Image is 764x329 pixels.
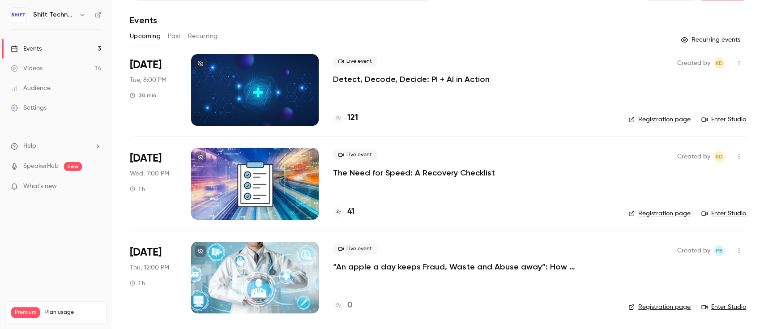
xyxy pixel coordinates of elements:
h6: Shift Technology [33,10,75,19]
div: Nov 13 Thu, 12:00 PM (Europe/Paris) [130,242,177,313]
span: Kristen DeLuca [714,151,725,162]
a: Enter Studio [701,115,746,124]
span: Help [23,141,36,151]
a: 41 [333,206,354,218]
h1: Events [130,15,157,26]
span: Kristen DeLuca [714,58,725,68]
span: What's new [23,182,57,191]
span: [DATE] [130,58,162,72]
span: Wed, 7:00 PM [130,169,169,178]
span: Live event [333,56,377,67]
h4: 0 [347,299,352,312]
span: Created by [677,245,710,256]
span: new [64,162,82,171]
div: 1 h [130,279,145,286]
button: Recurring [188,29,218,43]
div: Events [11,44,42,53]
div: Oct 8 Wed, 1:00 PM (America/New York) [130,148,177,219]
iframe: Noticeable Trigger [90,183,101,191]
span: [DATE] [130,151,162,166]
a: Enter Studio [701,209,746,218]
span: Pauline Babouhot [714,245,725,256]
button: Recurring events [677,33,746,47]
div: Videos [11,64,43,73]
img: Shift Technology [11,8,26,22]
a: SpeakerHub [23,162,59,171]
a: Registration page [628,115,691,124]
div: Oct 7 Tue, 2:00 PM (America/New York) [130,54,177,126]
span: Plan usage [45,309,101,316]
span: Live event [333,150,377,160]
div: Audience [11,84,51,93]
span: Thu, 12:00 PM [130,263,169,272]
button: Past [168,29,181,43]
span: Created by [677,151,710,162]
div: 30 min [130,92,156,99]
span: Created by [677,58,710,68]
a: Registration page [628,209,691,218]
a: “An apple a day keeps Fraud, Waste and Abuse away”: How advanced technologies prevent errors, abu... [333,261,602,272]
a: 121 [333,112,358,124]
li: help-dropdown-opener [11,141,101,151]
span: PB [716,245,723,256]
a: Enter Studio [701,303,746,312]
a: Registration page [628,303,691,312]
button: Upcoming [130,29,161,43]
span: Live event [333,244,377,254]
span: Tue, 8:00 PM [130,76,166,85]
span: Premium [11,307,40,318]
div: Settings [11,103,47,112]
span: KD [716,58,723,68]
h4: 121 [347,112,358,124]
a: Detect, Decode, Decide: PI + AI in Action [333,74,490,85]
a: 0 [333,299,352,312]
span: [DATE] [130,245,162,260]
h4: 41 [347,206,354,218]
span: KD [716,151,723,162]
div: 1 h [130,185,145,192]
a: The Need for Speed: A Recovery Checklist [333,167,495,178]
